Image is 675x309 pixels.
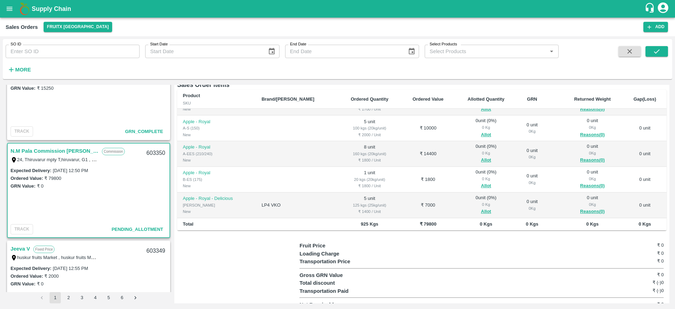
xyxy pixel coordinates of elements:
div: customer-support [644,2,657,15]
td: ₹ 10000 [401,115,455,141]
div: 0 unit [522,122,542,135]
label: Ordered Value: [11,176,43,181]
b: Returned Weight [574,96,611,102]
div: 0 unit ( 0 %) [461,195,512,216]
button: Reasons(0) [567,131,617,139]
div: 0 unit ( 0 %) [461,143,512,164]
div: 20 kgs (20kg/unit) [344,176,395,183]
img: logo [18,2,32,16]
b: Ordered Value [412,96,443,102]
b: Gap(Loss) [634,96,656,102]
p: Fruit Price [300,242,391,250]
h6: ₹ (-)0 [603,287,664,294]
button: Allot [481,131,491,139]
button: Go to page 5 [103,292,114,303]
div: account of current user [657,1,669,16]
td: 5 unit [338,115,401,141]
label: ₹ 0 [37,183,44,189]
b: Allotted Quantity [468,96,504,102]
div: ₹ 1800 / Unit [344,183,395,189]
td: 0 unit [623,141,667,167]
div: A-S (150) [183,125,250,131]
label: End Date [290,42,306,47]
div: 0 Kg [522,154,542,160]
a: Jeeva V [11,244,30,253]
div: 0 unit [522,173,542,186]
b: Total [183,221,193,227]
div: 0 unit [567,118,617,139]
div: 160 kgs (20kg/unit) [344,151,395,157]
div: 0 unit [567,195,617,216]
input: Select Products [427,47,545,56]
h6: ₹ 0 [603,271,664,278]
button: Open [547,47,556,56]
strong: More [15,67,31,72]
h6: Sales Order Items [177,80,667,90]
p: Total discount [300,279,391,287]
h6: ₹ 0 [603,258,664,265]
button: Choose date [265,45,278,58]
b: ₹ 79800 [420,221,437,227]
td: 5 unit [338,193,401,218]
td: 0 unit [623,167,667,193]
b: Ordered Quantity [351,96,388,102]
h6: ₹ 0 [603,301,664,308]
div: 0 Kg [567,201,617,208]
div: 0 Kg [567,176,617,182]
button: Reasons(0) [567,156,617,164]
div: ₹ 1800 / Unit [344,157,395,163]
div: 603349 [142,243,169,259]
td: 0 unit [623,193,667,218]
div: [PERSON_NAME] [183,202,250,208]
td: ₹ 14400 [401,141,455,167]
b: 0 Kgs [586,221,598,227]
div: 0 Kg [567,150,617,156]
td: LP4 VKO [256,193,338,218]
input: Start Date [145,45,262,58]
b: Brand/[PERSON_NAME] [262,96,314,102]
button: Choose date [405,45,418,58]
label: ₹ 2000 [44,273,59,279]
div: 0 Kg [461,124,512,131]
div: 0 Kg [522,128,542,134]
div: 0 unit ( 0 %) [461,169,512,190]
div: ₹ 1400 / Unit [344,208,395,215]
button: Reasons(0) [567,208,617,216]
div: 603350 [142,145,169,162]
button: More [6,64,33,76]
div: 0 Kg [567,124,617,131]
div: New [183,157,250,163]
label: ₹ 0 [37,281,44,286]
button: Allot [481,208,491,216]
div: 0 Kg [522,179,542,186]
div: 0 unit [522,147,542,160]
p: Transportation Price [300,258,391,265]
td: 1 unit [338,167,401,193]
button: Select DC [44,22,112,32]
td: 8 unit [338,141,401,167]
p: Gross GRN Value [300,271,391,279]
p: Loading Charge [300,250,391,258]
button: Add [643,22,668,32]
td: ₹ 7000 [401,193,455,218]
div: New [183,106,250,112]
button: Go to page 3 [76,292,88,303]
p: Apple - Royal [183,119,250,125]
nav: pagination navigation [35,292,142,303]
label: SO ID [11,42,21,47]
label: Select Products [430,42,457,47]
button: Reasons(0) [567,182,617,190]
b: Supply Chain [32,5,71,12]
span: GRN_Complete [125,129,163,134]
p: Commission [102,148,125,155]
div: 0 Kg [461,150,512,156]
b: 0 Kgs [638,221,651,227]
label: 24, Thiruvarur mpty T,hiruvarur, G1 , old bus stand , [GEOGRAPHIC_DATA] -610001, [GEOGRAPHIC_DATA... [17,157,256,162]
h6: ₹ 0 [603,242,664,249]
button: open drawer [1,1,18,17]
div: New [183,183,250,189]
div: 0 unit [522,198,542,212]
span: Pending_Allotment [111,227,163,232]
label: GRN Value: [11,183,36,189]
input: End Date [285,45,402,58]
